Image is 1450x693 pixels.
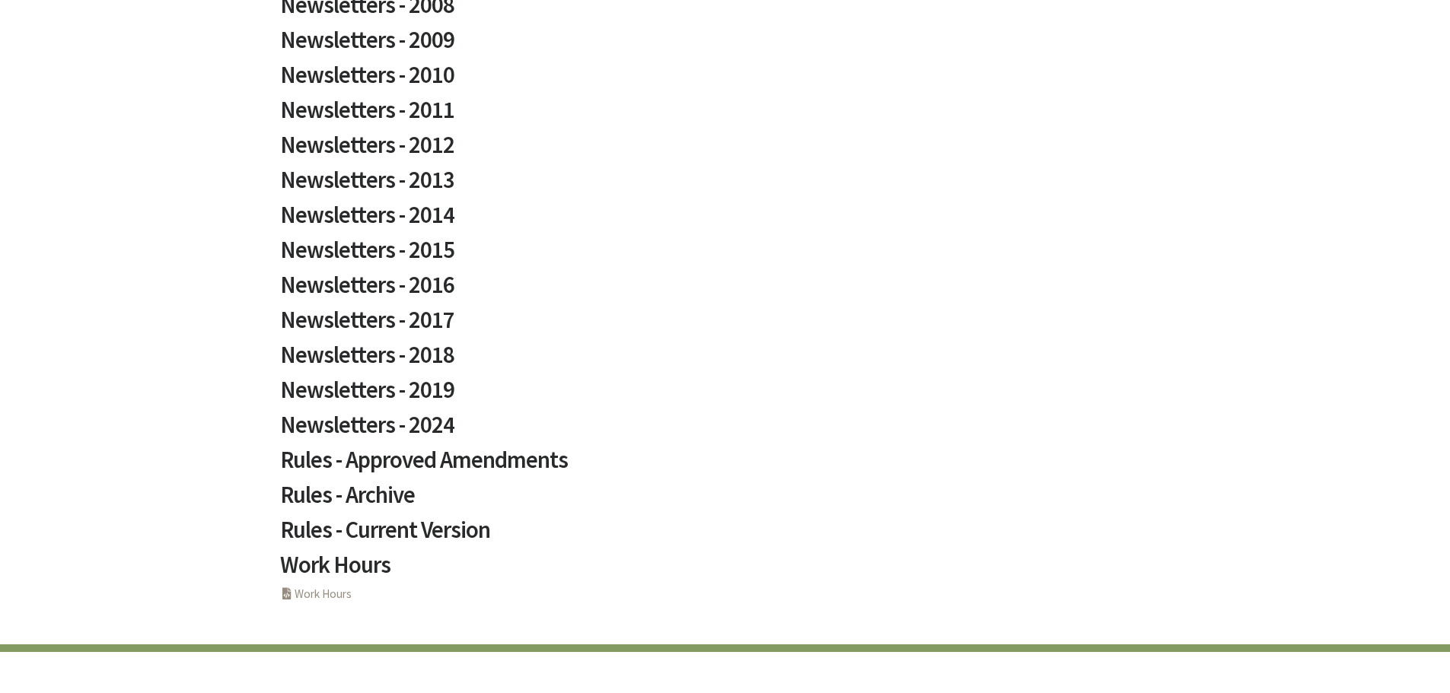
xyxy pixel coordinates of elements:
a: Newsletters - 2018 [280,343,1171,378]
i: PHP Program [280,588,295,599]
a: Rules - Approved Amendments [280,448,1171,483]
a: Newsletters - 2012 [280,133,1171,168]
a: Newsletters - 2019 [280,378,1171,413]
a: Work Hours [280,587,352,601]
a: Work Hours [280,553,1171,588]
a: Rules - Current Version [280,518,1171,553]
a: Newsletters - 2010 [280,63,1171,98]
a: Newsletters - 2014 [280,203,1171,238]
a: Newsletters - 2024 [280,413,1171,448]
a: Newsletters - 2017 [280,308,1171,343]
a: Rules - Archive [280,483,1171,518]
a: Newsletters - 2009 [280,28,1171,63]
a: Newsletters - 2013 [280,168,1171,203]
a: Newsletters - 2016 [280,273,1171,308]
a: Newsletters - 2011 [280,98,1171,133]
a: Newsletters - 2015 [280,238,1171,273]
